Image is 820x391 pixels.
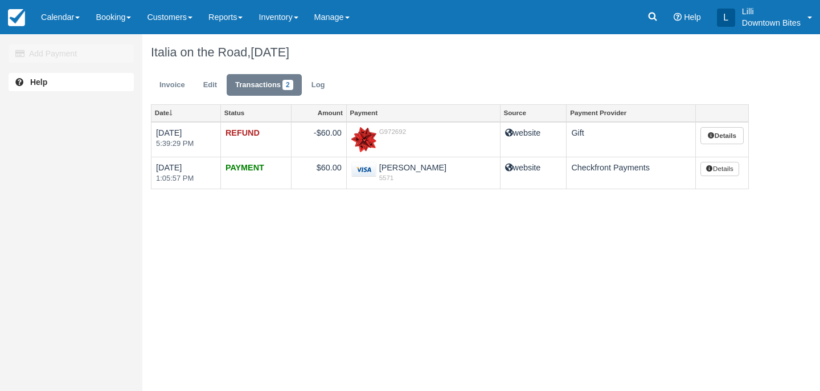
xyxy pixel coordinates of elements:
a: Date [151,105,220,121]
a: Transactions2 [227,74,302,96]
td: [DATE] [151,122,221,157]
a: Details [700,127,744,145]
a: Source [501,105,567,121]
a: Amount [292,105,346,121]
span: Help [684,13,701,22]
a: Invoice [151,74,194,96]
a: Help [9,73,134,91]
div: L [717,9,735,27]
td: Gift [567,122,695,157]
strong: REFUND [225,128,260,137]
button: Details [700,162,739,177]
em: G972692 [351,127,495,136]
a: Payment Provider [567,105,695,121]
a: Payment [347,105,500,121]
img: gift.png [351,127,376,152]
td: $60.00 [292,157,346,189]
i: Help [674,13,682,21]
h1: Italia on the Road, [151,46,749,59]
span: [DATE] [251,45,289,59]
td: website [500,157,567,189]
a: Status [221,105,291,121]
td: website [500,122,567,157]
p: Lilli [742,6,801,17]
a: Log [303,74,334,96]
td: Checkfront Payments [567,157,695,189]
strong: PAYMENT [225,163,264,172]
td: [DATE] [151,157,221,189]
img: visa.png [351,162,376,177]
img: checkfront-main-nav-mini-logo.png [8,9,25,26]
em: 5571 [351,173,495,182]
p: Downtown Bites [742,17,801,28]
td: [PERSON_NAME] [346,157,500,189]
em: 1:05:57 PM [156,173,216,184]
b: Help [30,78,47,87]
td: -$60.00 [292,122,346,157]
a: Edit [195,74,225,96]
span: 2 [282,80,293,90]
em: 5:39:29 PM [156,139,216,149]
